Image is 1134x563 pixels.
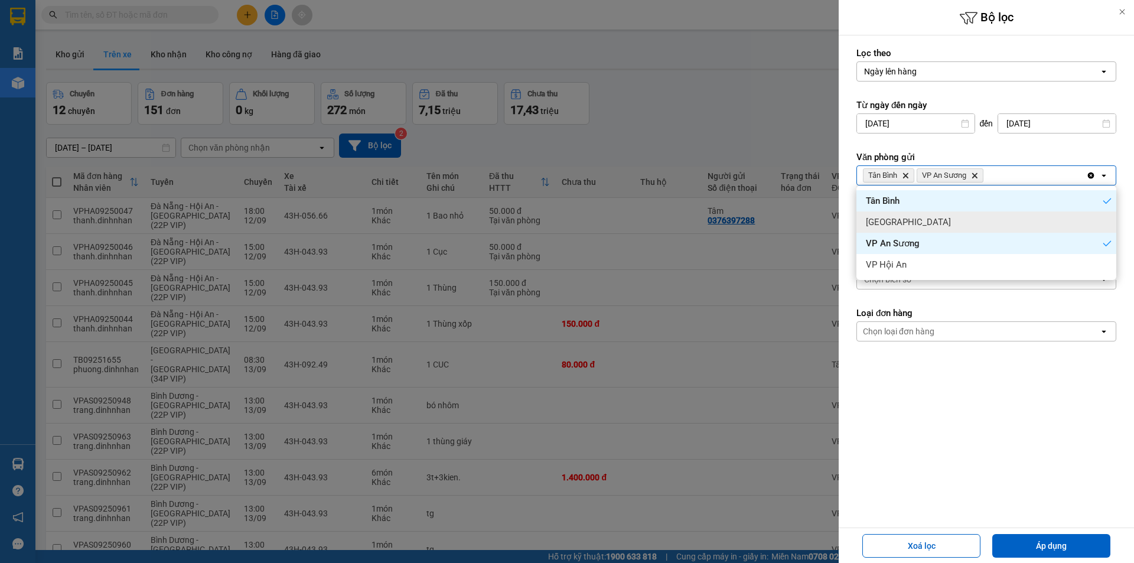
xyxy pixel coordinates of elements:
label: Văn phòng gửi [856,151,1116,163]
span: [GEOGRAPHIC_DATA] [866,216,951,228]
svg: Clear all [1086,171,1096,180]
svg: open [1099,67,1109,76]
span: VP Hội An [866,259,907,271]
input: Selected Tân Bình, VP An Sương. [986,170,987,181]
button: Áp dụng [992,534,1110,558]
svg: open [1099,171,1109,180]
button: Xoá lọc [862,534,980,558]
input: Select a date. [857,114,975,133]
svg: open [1099,327,1109,336]
span: Tân Bình [868,171,897,180]
span: VP An Sương, close by backspace [917,168,983,183]
span: Tân Bình [866,195,900,207]
input: Select a date. [998,114,1116,133]
span: VP An Sương [866,237,920,249]
ul: Menu [856,186,1116,280]
label: Lọc theo [856,47,1116,59]
div: Ngày lên hàng [864,66,917,77]
label: Loại đơn hàng [856,307,1116,319]
span: đến [980,118,993,129]
h6: Bộ lọc [839,9,1134,27]
label: Từ ngày đến ngày [856,99,1116,111]
svg: Delete [971,172,978,179]
span: VP An Sương [922,171,966,180]
input: Selected Ngày lên hàng. [918,66,919,77]
span: Tân Bình, close by backspace [863,168,914,183]
svg: Delete [902,172,909,179]
div: Chọn loại đơn hàng [863,326,934,337]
